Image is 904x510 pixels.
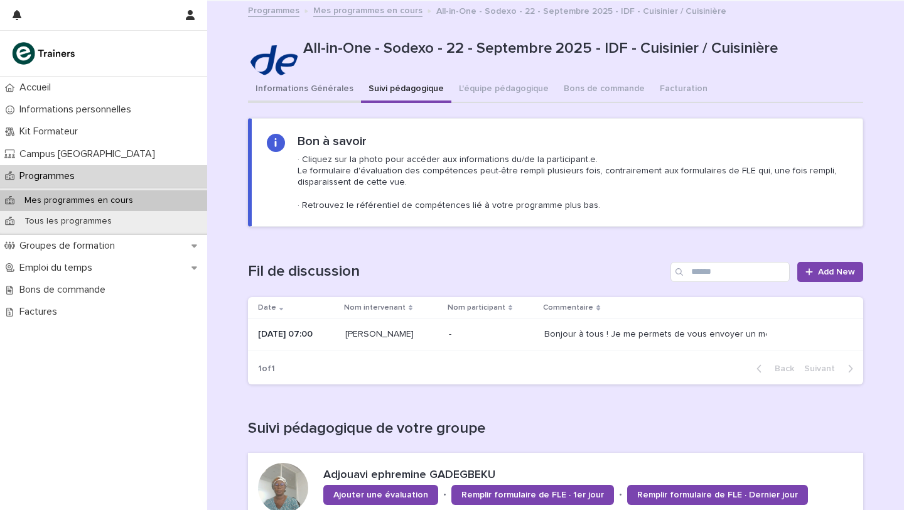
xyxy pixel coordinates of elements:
[670,262,790,282] input: Search
[556,77,652,103] button: Bons de commande
[323,485,438,505] a: Ajouter une évaluation
[14,104,141,116] p: Informations personnelles
[248,3,299,17] a: Programmes
[303,40,858,58] p: All-in-One - Sodexo - 22 - Septembre 2025 - IDF - Cuisinier / Cuisinière
[14,240,125,252] p: Groupes de formation
[14,195,143,206] p: Mes programmes en cours
[14,262,102,274] p: Emploi du temps
[361,77,451,103] button: Suivi pédagogique
[818,268,855,276] span: Add New
[797,262,863,282] a: Add New
[767,364,794,373] span: Back
[248,319,863,350] tr: [DATE] 07:00[PERSON_NAME]-- Bonjour à tous ! Je me permets de vous envoyer un message car ce mati...
[14,284,116,296] p: Bons de commande
[451,77,556,103] button: L'équipe pédagogique
[10,41,79,66] img: K0CqGN7SDeD6s4JG8KQk
[619,489,622,500] p: •
[323,469,858,482] p: Adjouavi ephremine GADEGBEKU
[298,134,367,149] h2: Bon à savoir
[258,301,276,315] p: Date
[14,216,122,227] p: Tous les programmes
[248,354,285,384] p: 1 of 1
[344,301,406,315] p: Nom intervenant
[544,329,764,340] div: Bonjour à tous ! Je me permets de vous envoyer un message car ce matin j'ai une urgence personnel...
[652,77,715,103] button: Facturation
[451,485,614,505] a: Remplir formulaire de FLE · 1er jour
[448,301,505,315] p: Nom participant
[333,491,428,499] span: Ajouter une évaluation
[298,154,847,211] p: · Cliquez sur la photo pour accéder aux informations du/de la participant.e. Le formulaire d'éval...
[248,420,863,438] h1: Suivi pédagogique de votre groupe
[799,363,863,374] button: Next
[436,3,726,17] p: All-in-One - Sodexo - 22 - Septembre 2025 - IDF - Cuisinier / Cuisinière
[14,126,88,138] p: Kit Formateur
[14,148,165,160] p: Campus [GEOGRAPHIC_DATA]
[637,491,798,499] span: Remplir formulaire de FLE · Dernier jour
[461,491,604,499] span: Remplir formulaire de FLE · 1er jour
[14,82,61,94] p: Accueil
[449,327,454,340] p: -
[443,489,446,500] p: •
[746,363,799,374] button: Back
[248,263,665,281] h1: Fil de discussion
[627,485,808,505] a: Remplir formulaire de FLE · Dernier jour
[14,306,67,318] p: Factures
[14,170,85,182] p: Programmes
[345,329,439,340] p: [PERSON_NAME]
[313,3,422,17] a: Mes programmes en cours
[258,329,335,340] p: [DATE] 07:00
[543,301,593,315] p: Commentaire
[804,364,842,373] span: Next
[248,77,361,103] button: Informations Générales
